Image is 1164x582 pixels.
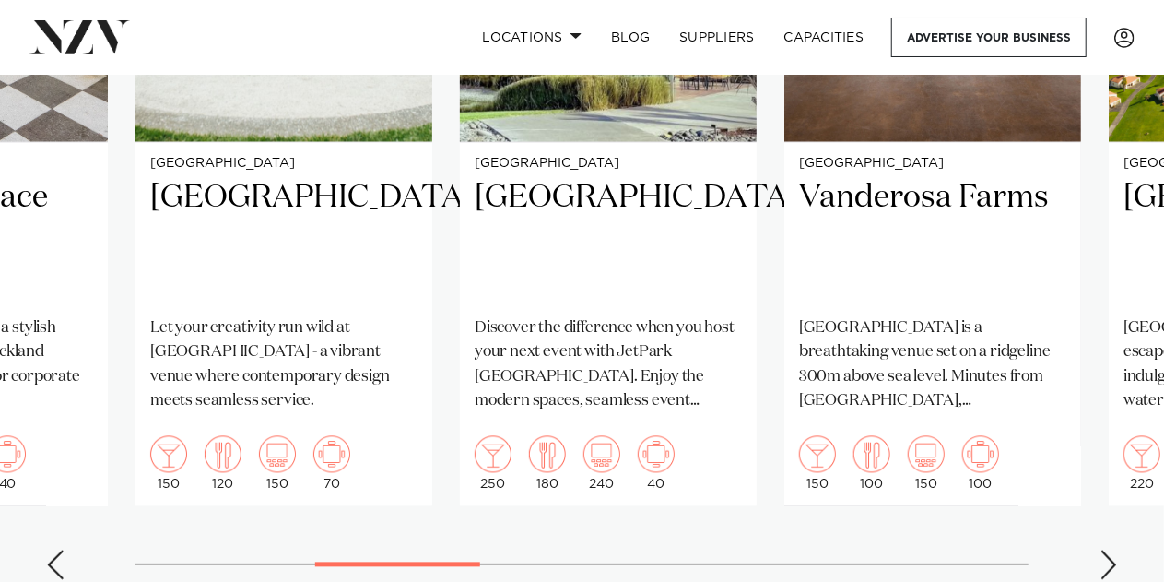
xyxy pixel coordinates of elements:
[313,436,350,473] img: meeting.png
[596,18,664,57] a: BLOG
[150,158,417,172] small: [GEOGRAPHIC_DATA]
[529,436,566,473] img: dining.png
[583,436,620,473] img: theatre.png
[313,436,350,492] div: 70
[770,18,879,57] a: Capacities
[583,436,620,492] div: 240
[205,436,241,473] img: dining.png
[799,158,1066,172] small: [GEOGRAPHIC_DATA]
[475,436,511,473] img: cocktail.png
[1123,436,1160,473] img: cocktail.png
[891,18,1087,57] a: Advertise your business
[908,436,945,492] div: 150
[962,436,999,492] div: 100
[150,178,417,303] h2: [GEOGRAPHIC_DATA]
[259,436,296,473] img: theatre.png
[1123,436,1160,492] div: 220
[799,178,1066,303] h2: Vanderosa Farms
[29,20,130,53] img: nzv-logo.png
[259,436,296,492] div: 150
[467,18,596,57] a: Locations
[150,436,187,492] div: 150
[475,158,742,172] small: [GEOGRAPHIC_DATA]
[475,436,511,492] div: 250
[475,317,742,414] p: Discover the difference when you host your next event with JetPark [GEOGRAPHIC_DATA]. Enjoy the m...
[475,178,742,303] h2: [GEOGRAPHIC_DATA]
[150,436,187,473] img: cocktail.png
[150,317,417,414] p: Let your creativity run wild at [GEOGRAPHIC_DATA] - a vibrant venue where contemporary design mee...
[638,436,675,492] div: 40
[908,436,945,473] img: theatre.png
[853,436,890,492] div: 100
[799,317,1066,414] p: [GEOGRAPHIC_DATA] is a breathtaking venue set on a ridgeline 300m above sea level. Minutes from [...
[205,436,241,492] div: 120
[853,436,890,473] img: dining.png
[962,436,999,473] img: meeting.png
[799,436,836,492] div: 150
[638,436,675,473] img: meeting.png
[799,436,836,473] img: cocktail.png
[529,436,566,492] div: 180
[664,18,769,57] a: SUPPLIERS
